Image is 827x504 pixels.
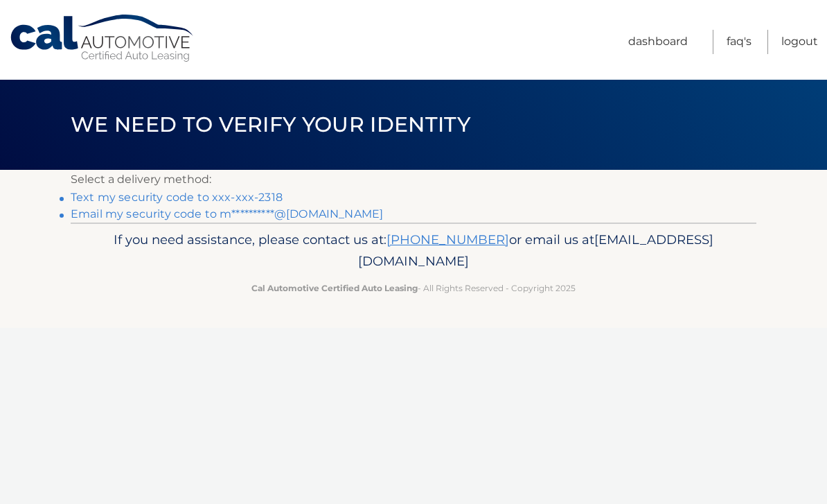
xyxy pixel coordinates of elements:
p: - All Rights Reserved - Copyright 2025 [80,281,747,295]
a: Logout [781,30,818,54]
a: Dashboard [628,30,688,54]
p: If you need assistance, please contact us at: or email us at [80,229,747,273]
a: Email my security code to m**********@[DOMAIN_NAME] [71,207,383,220]
strong: Cal Automotive Certified Auto Leasing [251,283,418,293]
span: We need to verify your identity [71,112,470,137]
a: [PHONE_NUMBER] [386,232,509,247]
p: Select a delivery method: [71,170,756,189]
a: Cal Automotive [9,14,196,63]
a: Text my security code to xxx-xxx-2318 [71,191,283,204]
a: FAQ's [727,30,752,54]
